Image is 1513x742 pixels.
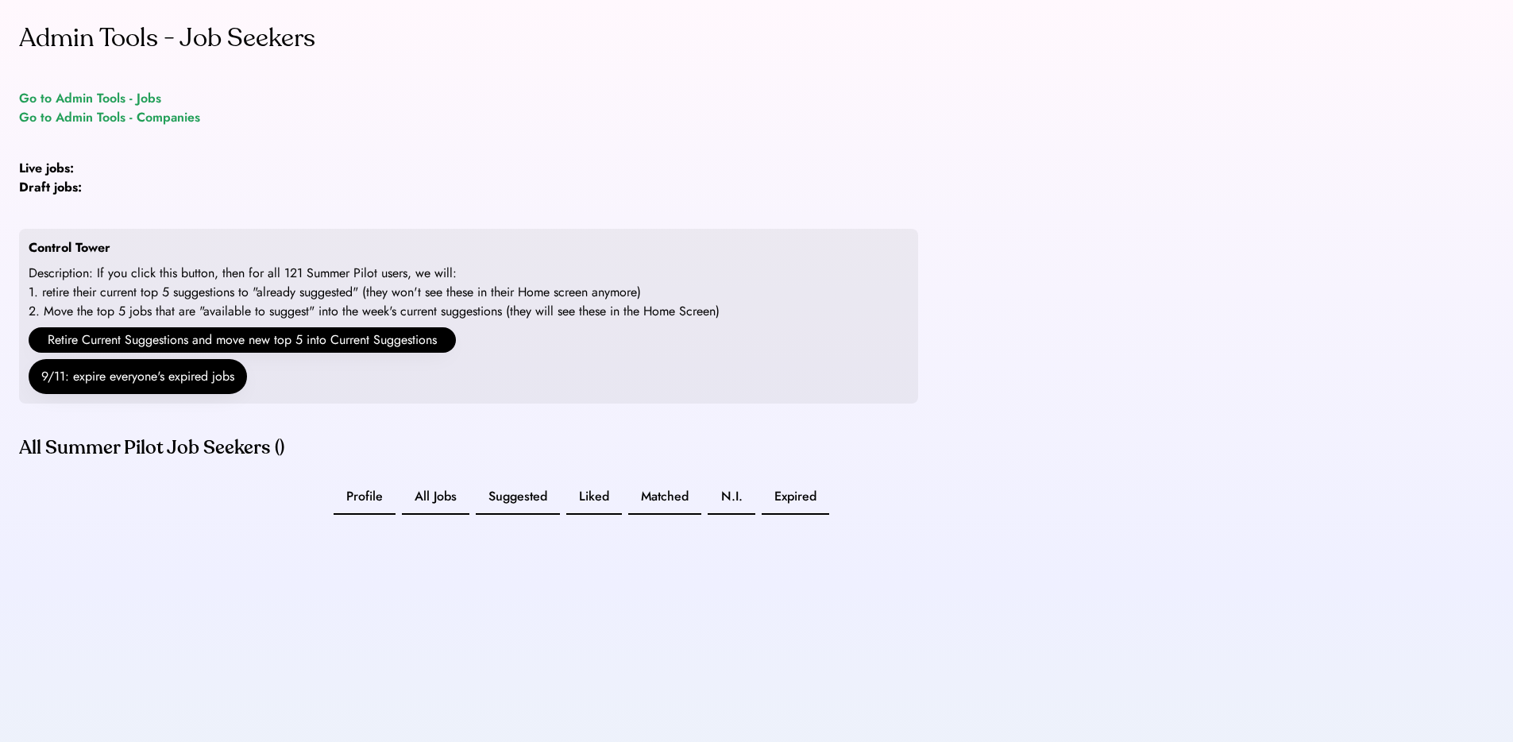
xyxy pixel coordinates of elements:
[19,159,74,177] strong: Live jobs:
[19,89,161,108] a: Go to Admin Tools - Jobs
[402,480,469,515] button: All Jobs
[476,480,560,515] button: Suggested
[566,480,622,515] button: Liked
[19,108,200,127] a: Go to Admin Tools - Companies
[762,480,829,515] button: Expired
[334,480,396,515] button: Profile
[19,19,315,57] div: Admin Tools - Job Seekers
[708,480,755,515] button: N.I.
[29,264,720,321] div: Description: If you click this button, then for all 121 Summer Pilot users, we will: 1. retire th...
[19,435,918,461] div: All Summer Pilot Job Seekers ()
[29,238,110,257] div: Control Tower
[628,480,701,515] button: Matched
[29,359,247,394] button: 9/11: expire everyone's expired jobs
[29,327,456,353] button: Retire Current Suggestions and move new top 5 into Current Suggestions
[19,178,82,196] strong: Draft jobs:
